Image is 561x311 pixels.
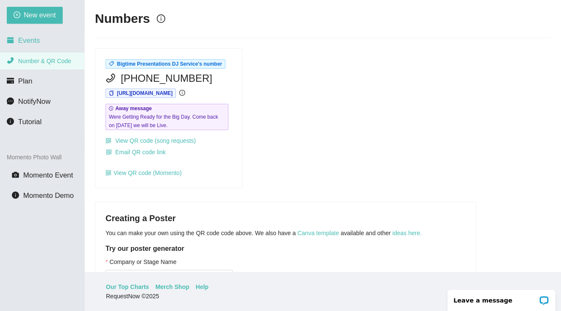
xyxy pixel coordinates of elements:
[24,10,56,20] span: New event
[106,169,182,176] a: qrcodeView QR code (Momento)
[196,282,208,292] a: Help
[18,77,33,85] span: Plan
[106,212,466,224] h4: Creating a Poster
[106,257,176,267] label: Company or Stage Name
[14,11,20,19] span: plus-circle
[106,270,233,283] input: Company or Stage Name
[121,70,212,86] span: [PHONE_NUMBER]
[12,192,19,199] span: info-circle
[117,90,172,96] span: [URL][DOMAIN_NAME]
[106,149,112,156] span: qrcode
[156,282,189,292] a: Merch Shop
[157,14,165,23] span: info-circle
[106,137,196,144] a: qrcode View QR code (song requests)
[106,138,111,144] span: qrcode
[106,145,166,159] button: qrcodeEmail QR code link
[442,284,561,311] iframe: LiveChat chat widget
[106,170,111,176] span: qrcode
[18,36,40,44] span: Events
[106,282,149,292] a: Our Top Charts
[7,77,14,84] span: credit-card
[12,171,19,178] span: camera
[23,192,74,200] span: Momento Demo
[23,171,73,179] span: Momento Event
[7,36,14,44] span: calendar
[106,73,116,83] span: phone
[106,292,538,301] div: RequestNow © 2025
[7,7,63,24] button: plus-circleNew event
[7,97,14,105] span: message
[109,61,114,66] span: tag
[115,147,166,157] span: Email QR code link
[106,244,466,254] h5: Try our poster generator
[95,10,150,28] h2: Numbers
[18,118,42,126] span: Tutorial
[115,106,152,111] b: Away message
[18,58,71,64] span: Number & QR Code
[179,90,185,96] span: info-circle
[109,91,114,96] span: copy
[106,228,466,238] p: You can make your own using the QR code code above. We also have a available and other
[117,61,222,67] span: Bigtime Presentations DJ Service's number
[109,113,225,130] span: Were Getting Ready for the Big Day. Come back on [DATE] we will be Live.
[18,97,50,106] span: NotifyNow
[7,118,14,125] span: info-circle
[297,230,339,236] a: Canva template
[392,230,422,236] a: ideas here.
[7,57,14,64] span: phone
[109,106,114,111] span: field-time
